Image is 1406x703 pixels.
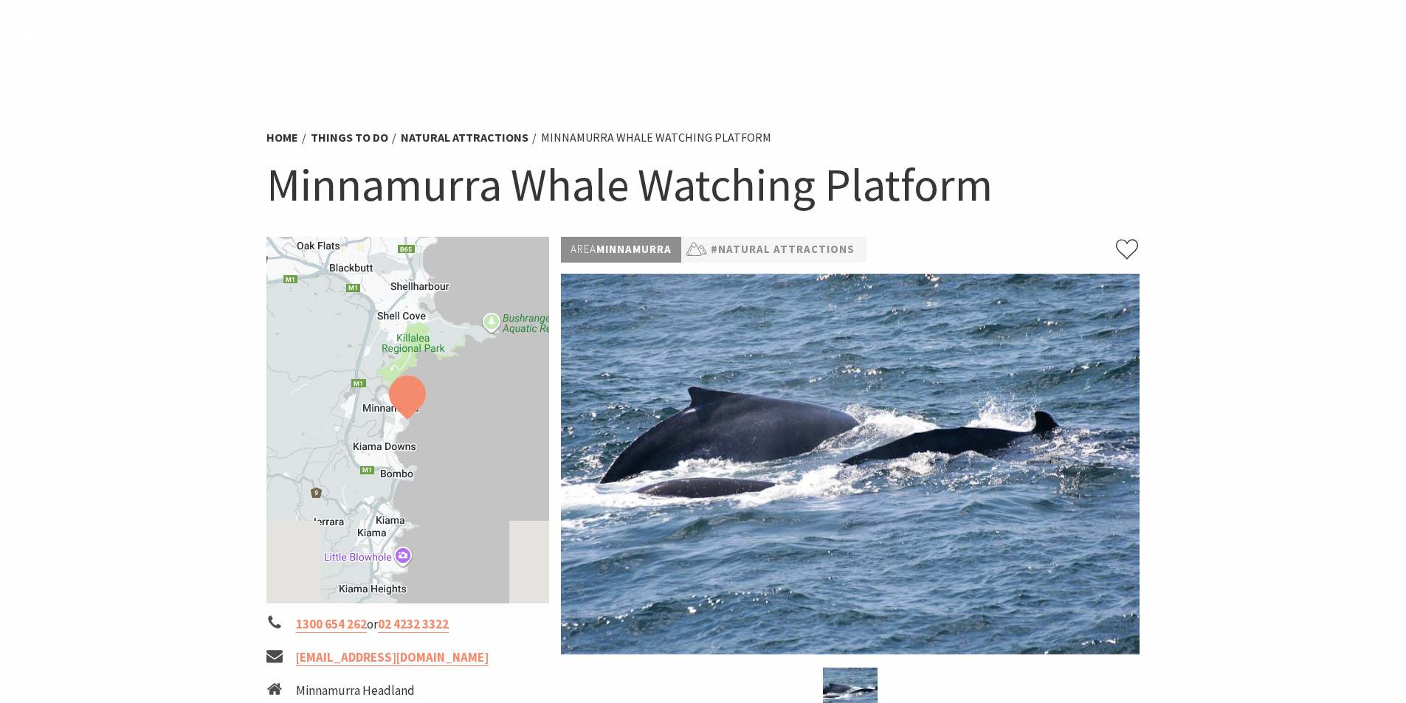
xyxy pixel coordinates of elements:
[541,128,771,148] li: Minnamurra Whale Watching Platform
[561,274,1140,654] img: Minnamurra Whale Watching Platform
[571,242,596,256] span: Area
[378,616,449,633] a: 02 4232 3322
[657,26,1261,50] nav: Main Menu
[311,130,388,145] a: Things To Do
[863,28,895,46] span: Stay
[561,237,681,263] p: Minnamurra
[1013,28,1046,46] span: Plan
[1075,28,1147,46] span: What’s On
[296,681,439,701] li: Minnamurra Headland
[1176,28,1247,46] span: Book now
[266,130,298,145] a: Home
[924,28,982,46] span: See & Do
[401,130,528,145] a: Natural Attractions
[266,155,1140,215] h1: Minnamurra Whale Watching Platform
[296,616,367,633] a: 1300 654 262
[18,18,136,58] img: Kiama Logo
[739,28,833,46] span: Destinations
[711,240,855,259] a: #Natural Attractions
[672,28,709,46] span: Home
[266,614,550,634] li: or
[296,649,489,666] a: [EMAIL_ADDRESS][DOMAIN_NAME]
